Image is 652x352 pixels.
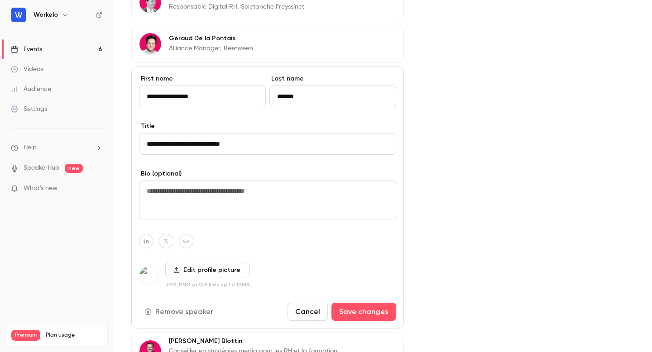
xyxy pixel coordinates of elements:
[11,8,26,22] img: Workelo
[11,143,102,152] li: help-dropdown-opener
[11,65,43,74] div: Videos
[24,163,59,173] a: SpeakerHub
[24,143,37,152] span: Help
[131,25,404,63] div: Géraud De la PontaisGéraud De la PontaisAlliance Manager, Beetween
[65,164,83,173] span: new
[139,169,396,178] label: Bio (optional)
[139,303,221,321] button: Remove speaker
[34,10,58,19] h6: Workelo
[165,281,250,288] p: JPG, PNG or GIF files up to 10MB
[169,2,304,11] p: Responsable Digital RH, Soletanche Freyssinet
[139,33,161,55] img: Géraud De la Pontais
[165,263,250,277] label: Edit profile picture
[11,105,47,114] div: Settings
[46,332,102,339] span: Plan usage
[11,330,40,341] span: Premium
[11,85,51,94] div: Audience
[139,122,396,131] label: Title
[139,266,158,285] img: Coralie Delfosse Friteau
[169,44,253,53] p: Alliance Manager, Beetween
[169,337,345,346] p: [PERSON_NAME] Blottin
[331,303,396,321] button: Save changes
[11,45,42,54] div: Events
[169,34,253,43] p: Géraud De la Pontais
[139,74,266,83] label: First name
[288,303,328,321] button: Cancel
[24,184,58,193] span: What's new
[269,74,396,83] label: Last name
